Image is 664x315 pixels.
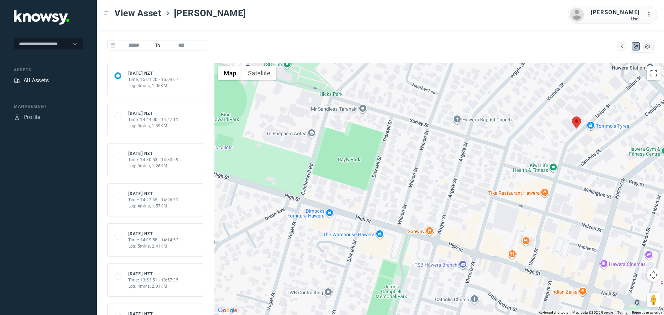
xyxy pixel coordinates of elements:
div: [DATE] NZT [128,231,179,237]
span: Map data ©2025 Google [572,311,613,314]
div: [DATE] NZT [128,150,179,157]
div: Assets [14,77,20,84]
div: > [165,10,170,16]
div: Log: 4mins, 1.57KM [128,203,179,209]
a: AssetsAll Assets [14,76,49,85]
div: Time: 14:30:53 - 14:33:59 [128,157,179,163]
div: [DATE] NZT [128,191,179,197]
span: View Asset [114,7,162,19]
button: Show street map [218,66,242,80]
a: Report a map error [632,311,662,314]
div: User [591,17,640,21]
a: Open this area in Google Maps (opens a new window) [216,306,239,315]
div: : [647,10,655,20]
div: Log: 3mins, 1.26KM [128,163,179,169]
div: Log: 3mins, 1.39KM [128,123,179,129]
div: Log: 4mins, 2.01KM [128,283,179,289]
div: Time: 14:09:58 - 14:14:52 [128,237,179,243]
button: Keyboard shortcuts [538,310,568,315]
div: Time: 14:44:00 - 14:47:11 [128,117,179,123]
div: Time: 15:01:20 - 15:04:07 [128,76,179,83]
div: Assets [14,67,83,73]
div: Map [619,43,625,49]
div: [DATE] NZT [128,271,179,277]
div: All Assets [24,76,49,85]
div: Toggle Menu [104,11,109,16]
div: [PERSON_NAME] [591,8,640,17]
button: Drag Pegman onto the map to open Street View [647,293,661,307]
div: Time: 13:53:51 - 13:57:35 [128,277,179,283]
button: Map camera controls [647,268,661,282]
img: avatar.png [570,8,584,22]
a: Terms (opens in new tab) [617,311,628,314]
div: [DATE] NZT [128,110,179,117]
div: : [647,10,655,19]
a: ProfileProfile [14,113,40,121]
button: Show satellite imagery [242,66,276,80]
div: Map [633,43,639,49]
span: [PERSON_NAME] [174,7,246,19]
img: Google [216,306,239,315]
div: Management [14,103,83,110]
tspan: ... [647,12,654,17]
span: To [152,40,163,50]
div: Time: 14:22:35 - 14:26:31 [128,197,179,203]
div: Profile [14,114,20,120]
img: Application Logo [14,10,69,25]
div: Log: 5mins, 2.41KM [128,243,179,249]
div: [DATE] NZT [128,70,179,76]
div: Log: 3mins, 1.05KM [128,83,179,89]
button: Toggle fullscreen view [647,66,661,80]
div: List [644,43,651,49]
div: Profile [24,113,40,121]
